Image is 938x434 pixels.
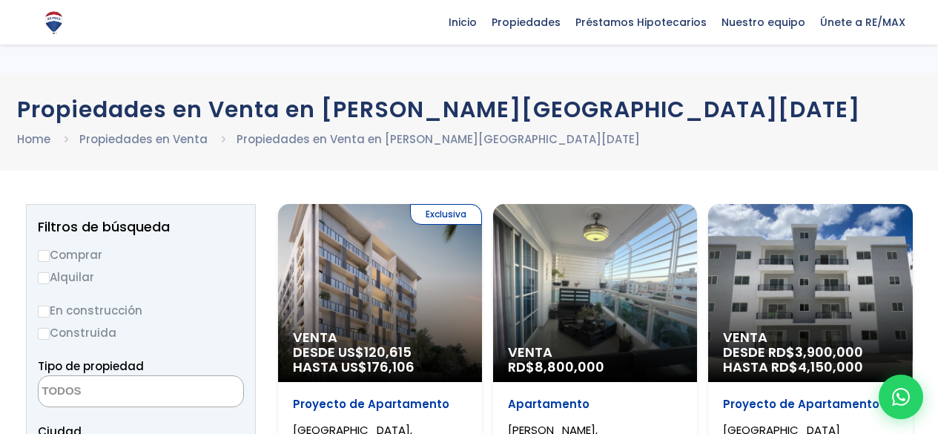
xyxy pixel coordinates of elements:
span: DESDE RD$ [723,345,897,375]
input: En construcción [38,306,50,318]
span: Inicio [441,11,484,33]
label: En construcción [38,301,244,320]
span: Únete a RE/MAX [813,11,913,33]
span: 8,800,000 [535,358,604,376]
span: Nuestro equipo [714,11,813,33]
span: Venta [723,330,897,345]
span: Venta [508,345,682,360]
span: HASTA RD$ [723,360,897,375]
label: Alquilar [38,268,244,286]
h2: Filtros de búsqueda [38,220,244,234]
a: Home [17,131,50,147]
span: DESDE US$ [293,345,467,375]
li: Propiedades en Venta en [PERSON_NAME][GEOGRAPHIC_DATA][DATE] [237,130,640,148]
span: 4,150,000 [798,358,863,376]
span: Venta [293,330,467,345]
span: Propiedades [484,11,568,33]
input: Comprar [38,250,50,262]
span: 3,900,000 [795,343,863,361]
p: Proyecto de Apartamento [723,397,897,412]
img: Logo de REMAX [41,10,67,36]
label: Comprar [38,246,244,264]
label: Construida [38,323,244,342]
span: Tipo de propiedad [38,358,144,374]
textarea: Search [39,376,182,408]
p: Proyecto de Apartamento [293,397,467,412]
a: Propiedades en Venta [79,131,208,147]
span: Préstamos Hipotecarios [568,11,714,33]
input: Construida [38,328,50,340]
span: RD$ [508,358,604,376]
h1: Propiedades en Venta en [PERSON_NAME][GEOGRAPHIC_DATA][DATE] [17,96,922,122]
span: HASTA US$ [293,360,467,375]
span: Exclusiva [410,204,482,225]
p: Apartamento [508,397,682,412]
span: 176,106 [367,358,414,376]
span: 120,615 [364,343,412,361]
input: Alquilar [38,272,50,284]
